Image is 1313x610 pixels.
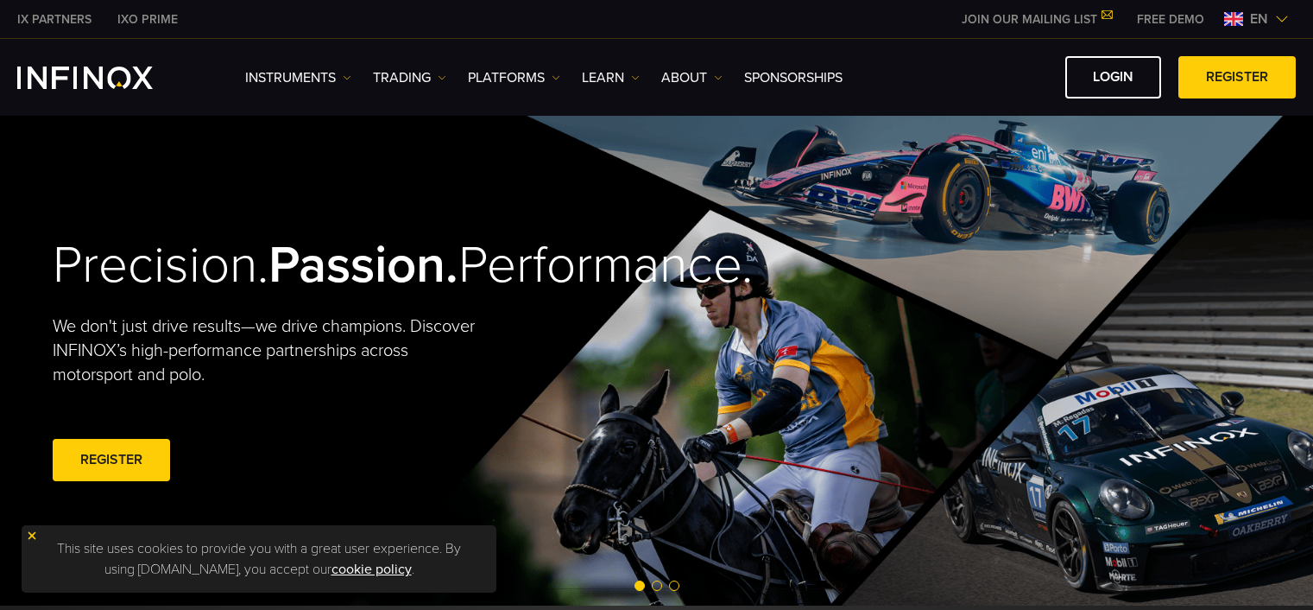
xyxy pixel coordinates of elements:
a: LOGIN [1065,56,1161,98]
p: This site uses cookies to provide you with a great user experience. By using [DOMAIN_NAME], you a... [30,534,488,584]
h2: Precision. Performance. [53,234,597,297]
p: We don't just drive results—we drive champions. Discover INFINOX’s high-performance partnerships ... [53,315,488,387]
a: JOIN OUR MAILING LIST [949,12,1124,27]
span: Go to slide 1 [634,581,645,591]
a: INFINOX [104,10,191,29]
a: PLATFORMS [468,67,560,88]
img: yellow close icon [26,530,38,542]
span: Go to slide 3 [669,581,679,591]
a: TRADING [373,67,446,88]
a: cookie policy [331,561,412,578]
span: en [1243,9,1275,29]
a: SPONSORSHIPS [744,67,843,88]
a: INFINOX MENU [1124,10,1217,29]
a: INFINOX Logo [17,67,193,89]
strong: Passion. [268,234,458,296]
a: Learn [582,67,640,88]
a: ABOUT [661,67,723,88]
a: REGISTER [53,439,170,481]
a: REGISTER [1178,56,1296,98]
a: Instruments [245,67,351,88]
a: INFINOX [4,10,104,29]
span: Go to slide 2 [652,581,662,591]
